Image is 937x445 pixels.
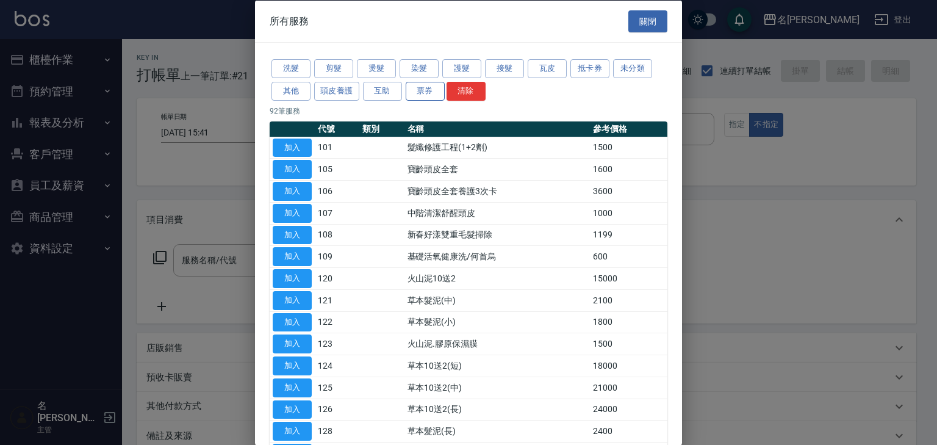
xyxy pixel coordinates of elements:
[404,180,590,202] td: 寶齡頭皮全套養護3次卡
[315,333,359,355] td: 123
[447,81,486,100] button: 清除
[590,267,667,289] td: 15000
[590,245,667,267] td: 600
[404,224,590,246] td: 新春好漾雙重毛髮掃除
[404,202,590,224] td: 中階清潔舒醒頭皮
[404,333,590,355] td: 火山泥.膠原保濕膜
[315,399,359,421] td: 126
[404,289,590,311] td: 草本髮泥(中)
[404,399,590,421] td: 草本10送2(長)
[485,59,524,78] button: 接髮
[315,289,359,311] td: 121
[270,15,309,27] span: 所有服務
[359,121,404,137] th: 類別
[315,245,359,267] td: 109
[273,269,312,288] button: 加入
[315,158,359,180] td: 105
[273,422,312,441] button: 加入
[315,311,359,333] td: 122
[363,81,402,100] button: 互助
[570,59,609,78] button: 抵卡券
[528,59,567,78] button: 瓦皮
[273,356,312,375] button: 加入
[590,289,667,311] td: 2100
[404,420,590,442] td: 草本髮泥(長)
[590,180,667,202] td: 3600
[406,81,445,100] button: 票券
[590,202,667,224] td: 1000
[590,399,667,421] td: 24000
[315,224,359,246] td: 108
[404,245,590,267] td: 基礎活氧健康洗/何首烏
[273,247,312,266] button: 加入
[273,400,312,419] button: 加入
[273,378,312,397] button: 加入
[404,158,590,180] td: 寶齡頭皮全套
[315,267,359,289] td: 120
[273,225,312,244] button: 加入
[404,377,590,399] td: 草本10送2(中)
[314,81,359,100] button: 頭皮養護
[357,59,396,78] button: 燙髮
[315,180,359,202] td: 106
[590,377,667,399] td: 21000
[273,138,312,157] button: 加入
[404,267,590,289] td: 火山泥10送2
[613,59,652,78] button: 未分類
[271,59,311,78] button: 洗髮
[590,224,667,246] td: 1199
[628,10,667,32] button: 關閉
[590,333,667,355] td: 1500
[315,137,359,159] td: 101
[404,355,590,377] td: 草本10送2(短)
[590,311,667,333] td: 1800
[315,420,359,442] td: 128
[404,137,590,159] td: 髮纖修護工程(1+2劑)
[315,377,359,399] td: 125
[273,335,312,353] button: 加入
[273,203,312,222] button: 加入
[314,59,353,78] button: 剪髮
[273,160,312,179] button: 加入
[273,182,312,201] button: 加入
[271,81,311,100] button: 其他
[590,158,667,180] td: 1600
[270,105,667,116] p: 92 筆服務
[400,59,439,78] button: 染髮
[442,59,481,78] button: 護髮
[404,121,590,137] th: 名稱
[315,202,359,224] td: 107
[590,137,667,159] td: 1500
[590,121,667,137] th: 參考價格
[590,420,667,442] td: 2400
[315,355,359,377] td: 124
[315,121,359,137] th: 代號
[590,355,667,377] td: 18000
[404,311,590,333] td: 草本髮泥(小)
[273,313,312,331] button: 加入
[273,291,312,309] button: 加入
